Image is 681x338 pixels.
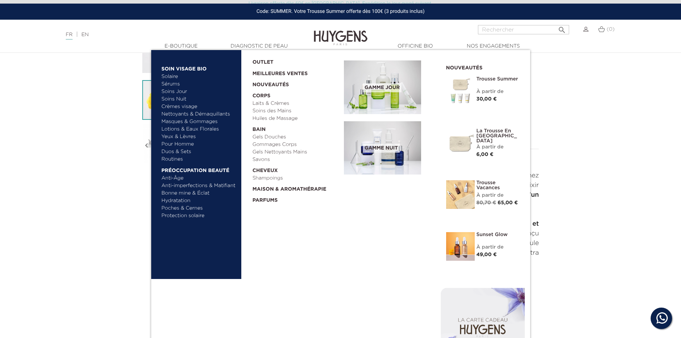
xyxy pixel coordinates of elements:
a: Gels Nettoyants Mains [252,148,339,156]
a: EN [82,32,89,37]
a: Soin Visage Bio [162,62,236,73]
a: Shampoings [252,175,339,182]
div: À partir de [477,192,519,199]
div: À partir de [477,143,519,151]
a: E-Boutique [145,43,217,50]
a: Soins Jour [162,88,236,95]
img: routine_nuit_banner.jpg [344,121,421,175]
a: Pour Homme [162,141,236,148]
a: Officine Bio [380,43,451,50]
a: Parfums [252,193,339,204]
a: Poches & Cernes [162,205,236,212]
span: 80,70 € [477,200,496,205]
a: Masques & Gommages [162,118,236,126]
img: Sunset glow- un teint éclatant [446,232,475,261]
a: Laits & Crèmes [252,100,339,107]
a: Hydratation [162,197,236,205]
a: Cheveux [252,163,339,175]
a: Savons [252,156,339,163]
a: Bonne mine & Éclat [162,190,236,197]
a: Soins Nuit [162,95,230,103]
span: (0) [607,27,615,32]
div: À partir de [477,88,519,95]
img: La Trousse vacances [446,180,475,209]
a: Trousse Summer [477,77,519,82]
a: OUTLET [252,55,332,66]
a: Anti-imperfections & Matifiant [162,182,236,190]
img: routine_jour_banner.jpg [344,60,421,114]
a: Anti-Âge [162,175,236,182]
div: À partir de [477,244,519,251]
div: | [62,30,278,39]
a: Trousse Vacances [477,180,519,190]
a: FR [66,32,73,40]
a: Maison & Aromathérapie [252,182,339,193]
a: Gamme nuit [344,121,435,175]
img: Huygens [314,19,367,46]
a: Gels Douches [252,133,339,141]
span: 30,00 € [477,97,497,102]
a: Meilleures Ventes [252,66,332,78]
img: Trousse Summer [446,77,475,105]
span: 65,00 € [498,200,518,205]
a: Huiles de Massage [252,115,339,122]
a: Lotions & Eaux Florales [162,126,236,133]
img: L'Élixir Perfecteur Illuminateur [142,80,182,120]
i:  [142,128,151,163]
img: La Trousse en Coton [446,128,475,157]
button:  [556,23,568,33]
a: Sunset Glow [477,232,519,237]
p: Un soin unique subtilement teinté et enrichi en , pour illuminer naturellement toutes les carnati... [312,219,539,268]
span: Gamme nuit [363,144,400,153]
a: Soins des Mains [252,107,339,115]
a: Yeux & Lèvres [162,133,236,141]
a: Gamme jour [344,60,435,114]
span: 6,00 € [477,152,494,157]
a: Nos engagements [458,43,529,50]
input: Rechercher [478,25,569,34]
i:  [558,24,566,32]
a: Crèmes visage [162,103,236,111]
a: La Trousse en [GEOGRAPHIC_DATA] [477,128,519,143]
a: Sérums [162,80,236,88]
a: Préoccupation beauté [162,163,236,175]
a: Duos & Sets [162,148,236,156]
a: Nouveautés [252,78,339,89]
h2: Nouveautés [446,63,519,71]
a: Nettoyants & Démaquillants [162,111,236,118]
a: Routines [162,156,236,163]
a: Solaire [162,73,236,80]
a: Protection solaire [162,212,236,220]
span: 49,00 € [477,252,497,257]
a: Diagnostic de peau [223,43,295,50]
a: Gommages Corps [252,141,339,148]
a: Bain [252,122,339,133]
span: Gamme jour [363,83,401,92]
a: Corps [252,89,339,100]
